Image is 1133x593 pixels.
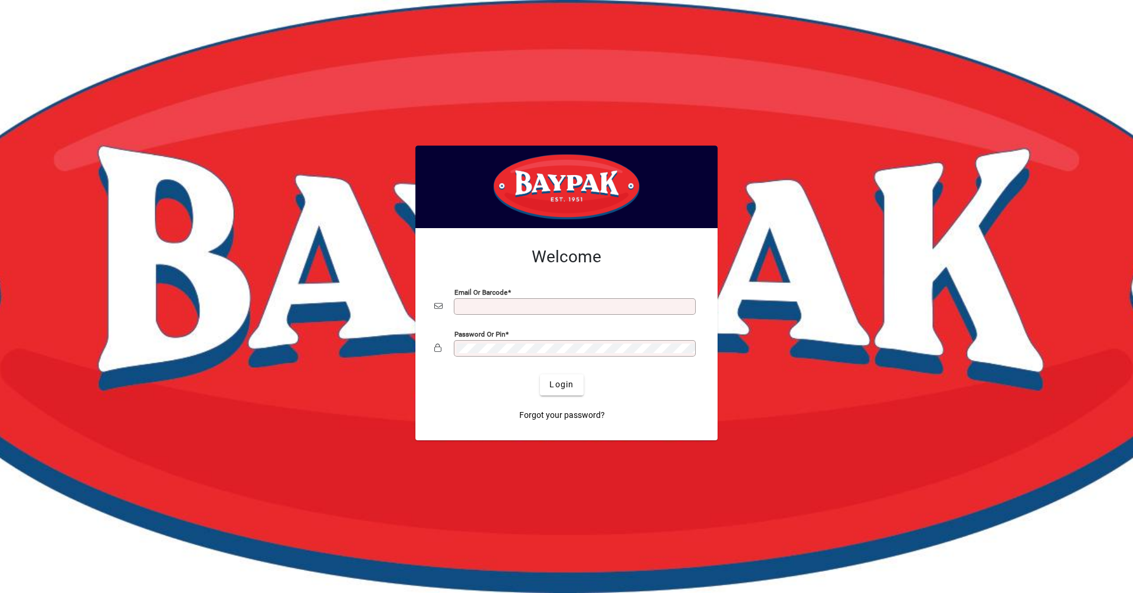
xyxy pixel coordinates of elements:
[515,405,610,426] a: Forgot your password?
[519,409,605,421] span: Forgot your password?
[549,378,574,391] span: Login
[454,288,507,296] mat-label: Email or Barcode
[540,374,583,396] button: Login
[454,330,505,338] mat-label: Password or Pin
[434,247,699,267] h2: Welcome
